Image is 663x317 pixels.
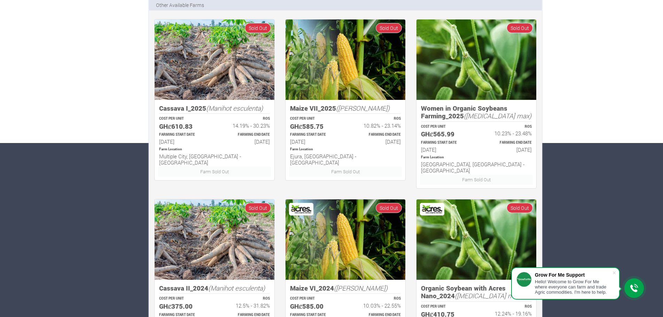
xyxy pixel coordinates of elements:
[159,284,270,292] h5: Cassava II_2024
[483,310,532,317] h6: 12.24% - 19.16%
[290,147,401,152] p: Location of Farm
[159,122,208,130] h5: GHȼ610.83
[483,304,532,309] p: ROS
[159,147,270,152] p: Location of Farm
[221,116,270,121] p: ROS
[290,284,401,292] h5: Maize VI_2024
[421,146,470,153] h6: [DATE]
[334,284,388,292] i: ([PERSON_NAME])
[290,132,339,137] p: Estimated Farming Start Date
[286,199,405,280] img: growforme image
[376,203,402,213] span: Sold Out
[535,272,612,278] div: Grow For Me Support
[336,104,390,112] i: ([PERSON_NAME])
[483,140,532,145] p: Estimated Farming End Date
[483,130,532,136] h6: 10.23% - 23.48%
[352,132,401,137] p: Estimated Farming End Date
[206,104,263,112] i: (Manihot esculenta)
[159,153,270,166] h6: Multiple City, [GEOGRAPHIC_DATA] - [GEOGRAPHIC_DATA]
[290,122,339,130] h5: GHȼ585.75
[155,19,274,100] img: growforme image
[245,203,271,213] span: Sold Out
[376,23,402,33] span: Sold Out
[421,284,532,300] h5: Organic Soybean with Acres Nano_2024
[483,124,532,129] p: ROS
[221,122,270,129] h6: 14.19% - 30.23%
[421,130,470,138] h5: GHȼ565.99
[290,302,339,310] h5: GHȼ585.00
[159,302,208,310] h5: GHȼ375.00
[455,291,522,300] i: ([MEDICAL_DATA] max)
[221,138,270,145] h6: [DATE]
[421,204,443,214] img: Acres Nano
[290,104,401,112] h5: Maize VII_2025
[155,199,274,280] img: growforme image
[208,284,265,292] i: (Manihot esculenta)
[483,146,532,153] h6: [DATE]
[159,296,208,301] p: COST PER UNIT
[464,111,531,120] i: ([MEDICAL_DATA] max)
[286,19,405,100] img: growforme image
[352,302,401,309] h6: 10.03% - 22.55%
[221,302,270,309] h6: 12.5% - 31.82%
[156,1,204,9] p: Other Available Farms
[421,124,470,129] p: COST PER UNIT
[290,296,339,301] p: COST PER UNIT
[421,104,532,120] h5: Women in Organic Soybeans Farming_2025
[416,199,536,280] img: growforme image
[507,203,533,213] span: Sold Out
[290,153,401,166] h6: Ejura, [GEOGRAPHIC_DATA] - [GEOGRAPHIC_DATA]
[421,161,532,174] h6: [GEOGRAPHIC_DATA], [GEOGRAPHIC_DATA] - [GEOGRAPHIC_DATA]
[159,138,208,145] h6: [DATE]
[290,204,312,214] img: Acres Nano
[421,304,470,309] p: COST PER UNIT
[535,279,612,295] div: Hello! Welcome to Grow For Me where everyone can farm and trade Agric commodities. I'm here to help.
[352,116,401,121] p: ROS
[352,138,401,145] h6: [DATE]
[159,104,270,112] h5: Cassava I_2025
[352,296,401,301] p: ROS
[221,132,270,137] p: Estimated Farming End Date
[352,122,401,129] h6: 10.82% - 23.14%
[221,296,270,301] p: ROS
[421,155,532,160] p: Location of Farm
[507,23,533,33] span: Sold Out
[159,116,208,121] p: COST PER UNIT
[416,19,536,100] img: growforme image
[290,138,339,145] h6: [DATE]
[290,116,339,121] p: COST PER UNIT
[245,23,271,33] span: Sold Out
[421,140,470,145] p: Estimated Farming Start Date
[159,132,208,137] p: Estimated Farming Start Date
